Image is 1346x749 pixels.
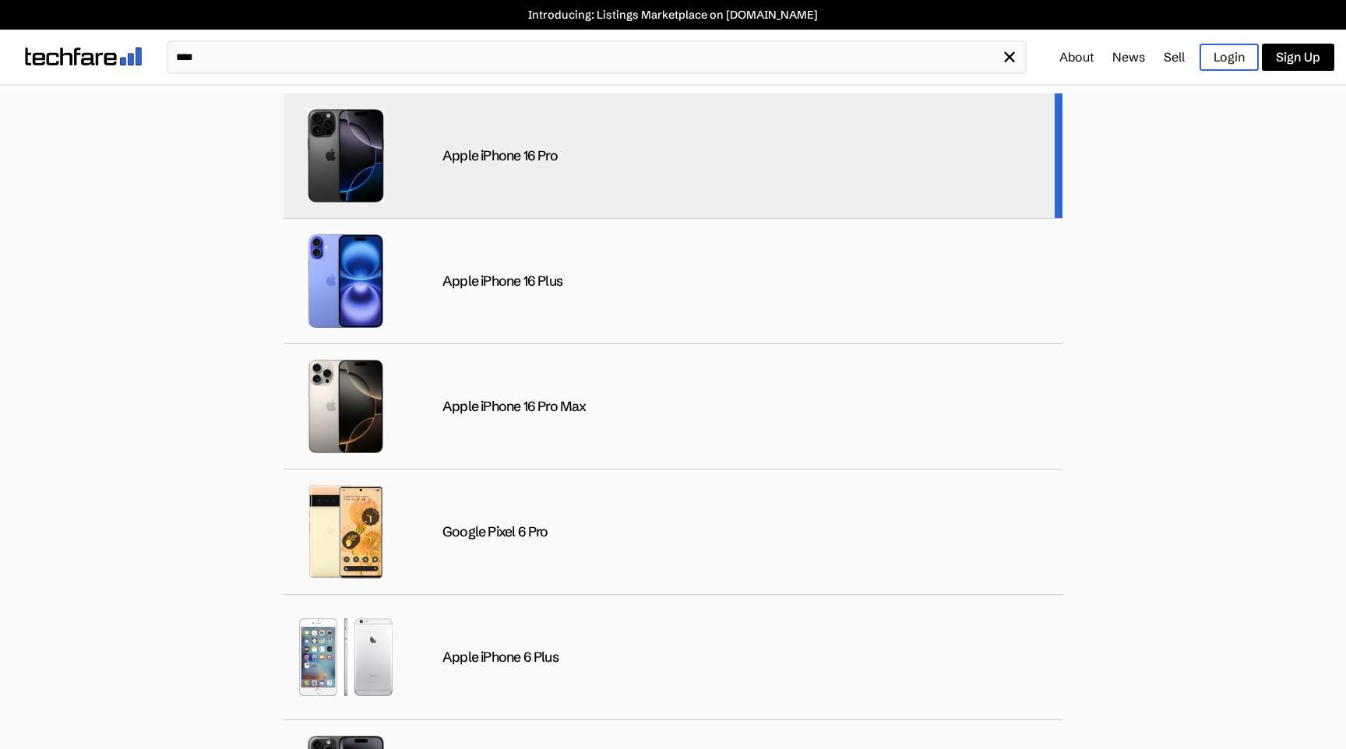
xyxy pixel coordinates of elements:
[299,360,393,453] img: public
[742,86,787,117] a: Xbox
[31,86,118,117] a: Live Listings
[171,86,227,117] a: iPhone
[442,398,587,416] div: Apple iPhone 16 Pro Max
[1059,49,1094,65] a: About
[375,86,431,117] a: Galaxy
[1230,86,1315,117] a: Market Data
[990,86,1078,117] a: Headphones
[8,8,1338,22] a: Introducing: Listings Marketplace on [DOMAIN_NAME]
[607,86,688,117] a: PlayStation
[299,485,393,578] img: public
[25,47,142,65] img: techfare logo
[1262,44,1334,71] a: Sign Up
[1200,44,1259,71] a: Login
[1133,86,1176,117] a: Pixel
[299,234,393,328] img: public
[299,610,393,704] img: public
[1112,49,1145,65] a: News
[841,86,936,117] a: Virtual Reality
[442,147,558,165] div: Apple iPhone 16 Pro
[281,86,322,117] a: iPad
[442,273,562,290] div: Apple iPhone 16 Plus
[1164,49,1185,65] a: Sell
[299,109,393,202] img: public
[442,523,548,541] div: Google Pixel 6 Pro
[485,86,553,117] a: Nintendo
[1002,46,1017,69] span: ✕
[442,649,558,666] div: Apple iPhone 6 Plus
